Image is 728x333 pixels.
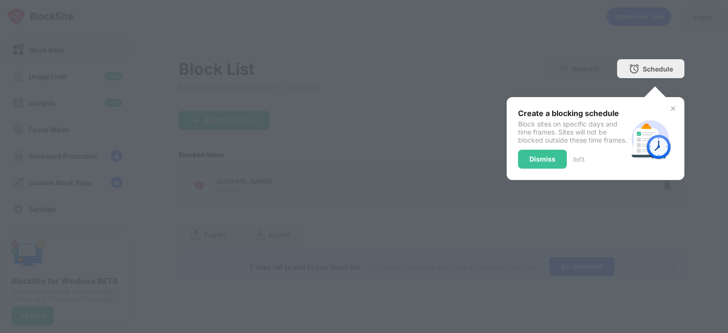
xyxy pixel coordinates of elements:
div: Block sites on specific days and time frames. Sites will not be blocked outside these time frames. [518,120,628,144]
div: Create a blocking schedule [518,108,628,118]
img: x-button.svg [669,105,677,112]
img: schedule.svg [628,116,673,162]
div: 3 of 3 [573,156,584,163]
div: Dismiss [529,155,555,163]
div: Schedule [643,65,673,73]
